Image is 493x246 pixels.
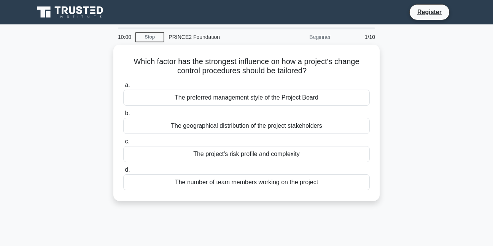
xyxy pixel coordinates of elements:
[269,29,335,45] div: Beginner
[125,138,129,145] span: c.
[123,118,370,134] div: The geographical distribution of the project stakeholders
[113,29,135,45] div: 10:00
[164,29,269,45] div: PRINCE2 Foundation
[135,32,164,42] a: Stop
[413,7,446,17] a: Register
[125,166,130,173] span: d.
[123,146,370,162] div: The project's risk profile and complexity
[123,174,370,190] div: The number of team members working on the project
[122,57,371,76] h5: Which factor has the strongest influence on how a project's change control procedures should be t...
[335,29,380,45] div: 1/10
[125,110,130,116] span: b.
[125,82,130,88] span: a.
[123,90,370,106] div: The preferred management style of the Project Board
